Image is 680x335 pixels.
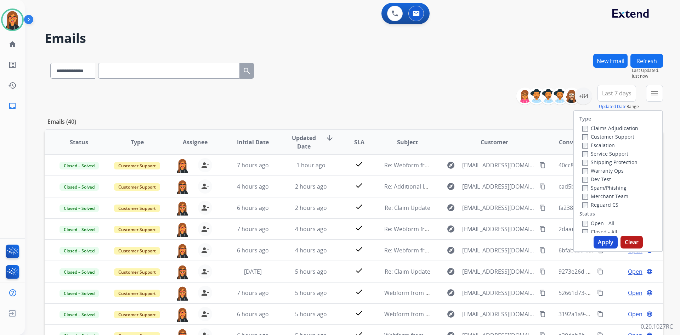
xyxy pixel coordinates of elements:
input: Service Support [582,151,588,157]
mat-icon: content_copy [539,162,546,168]
span: 6 hours ago [237,204,269,212]
mat-icon: person_remove [201,203,209,212]
input: Escalation [582,143,588,149]
input: Reguard CS [582,202,588,208]
span: Customer Support [114,290,160,297]
label: Closed - All [582,228,617,235]
mat-icon: content_copy [539,183,546,190]
mat-icon: explore [447,289,455,297]
label: Status [579,210,595,217]
button: New Email [593,54,628,68]
mat-icon: content_copy [539,226,546,232]
span: 6 hours ago [237,310,269,318]
span: 4 hours ago [295,225,327,233]
span: Closed – Solved [59,247,99,255]
label: Open - All [582,220,614,227]
span: Open [628,267,642,276]
span: 4 hours ago [295,246,327,254]
input: Closed - All [582,229,588,235]
label: Type [579,115,591,122]
span: 7 hours ago [237,289,269,297]
mat-icon: explore [447,246,455,255]
span: [EMAIL_ADDRESS][DOMAIN_NAME] [462,225,535,233]
span: SLA [354,138,364,146]
mat-icon: explore [447,182,455,191]
span: Closed – Solved [59,290,99,297]
p: 0.20.1027RC [641,322,673,331]
mat-icon: content_copy [539,311,546,317]
span: 4 hours ago [237,183,269,190]
span: 9273e26d-39f5-47f3-894a-b4f4065fa31a [559,268,663,275]
button: Clear [620,236,643,249]
mat-icon: check [355,202,363,211]
span: [DATE] [244,268,262,275]
mat-icon: history [8,81,17,90]
input: Claims Adjudication [582,126,588,132]
span: [EMAIL_ADDRESS][DOMAIN_NAME] [462,161,535,169]
input: Shipping Protection [582,160,588,166]
span: 5 hours ago [295,289,327,297]
img: agent-avatar [175,179,189,194]
span: Re: Claim Update [385,268,430,275]
span: Type [131,138,144,146]
span: Conversation ID [559,138,604,146]
span: Status [70,138,88,146]
mat-icon: menu [650,89,659,97]
span: Re: Webform from [EMAIL_ADDRESS][DOMAIN_NAME] on [DATE] [384,246,554,254]
span: 52661d73-1f44-431b-aea2-0af7595b4a77 [559,289,666,297]
mat-icon: language [646,311,653,317]
mat-icon: arrow_downward [325,134,334,142]
input: Customer Support [582,134,588,140]
label: Shipping Protection [582,159,637,166]
img: agent-avatar [175,158,189,173]
span: Customer Support [114,162,160,169]
mat-icon: person_remove [201,225,209,233]
span: Last 7 days [602,92,631,95]
mat-icon: person_remove [201,182,209,191]
button: Last 7 days [597,85,636,102]
span: Customer Support [114,183,160,191]
mat-icon: language [646,268,653,275]
mat-icon: person_remove [201,289,209,297]
mat-icon: check [355,224,363,232]
span: Closed – Solved [59,162,99,169]
span: Updated Date [288,134,320,151]
span: Range [599,104,639,110]
span: Open [628,310,642,318]
mat-icon: person_remove [201,161,209,169]
input: Spam/Phishing [582,185,588,191]
span: Initial Date [237,138,269,146]
mat-icon: content_copy [539,205,546,211]
label: Reguard CS [582,201,618,208]
h2: Emails [45,31,663,45]
label: Merchant Team [582,193,628,200]
span: 40cc8978-a5e6-4de2-ac33-44520960cc7b [559,161,667,169]
span: Customer Support [114,226,160,233]
span: [EMAIL_ADDRESS][DOMAIN_NAME] [462,203,535,212]
span: Closed – Solved [59,183,99,191]
span: 1 hour ago [296,161,325,169]
mat-icon: check [355,245,363,253]
div: +84 [575,88,592,105]
span: 2 hours ago [295,183,327,190]
label: Customer Support [582,133,634,140]
mat-icon: person_remove [201,310,209,318]
span: 6bfabeb9-0f1f-46cc-bc48-492bc43d4863 [559,246,664,254]
p: Emails (40) [45,117,79,126]
span: [EMAIL_ADDRESS][DOMAIN_NAME] [462,310,535,318]
label: Warranty Ops [582,167,624,174]
mat-icon: content_copy [539,268,546,275]
img: agent-avatar [175,307,189,322]
span: [EMAIL_ADDRESS][DOMAIN_NAME] [462,289,535,297]
mat-icon: explore [447,161,455,169]
label: Spam/Phishing [582,184,627,191]
img: agent-avatar [175,243,189,258]
span: Re: Webform from [EMAIL_ADDRESS][DOMAIN_NAME] on [DATE] [384,225,554,233]
button: Updated Date [599,104,627,110]
mat-icon: person_remove [201,267,209,276]
span: [EMAIL_ADDRESS][DOMAIN_NAME] [462,182,535,191]
span: 7 hours ago [237,225,269,233]
span: Closed – Solved [59,311,99,318]
mat-icon: check [355,287,363,296]
span: Webform from [EMAIL_ADDRESS][DOMAIN_NAME] on [DATE] [384,310,545,318]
